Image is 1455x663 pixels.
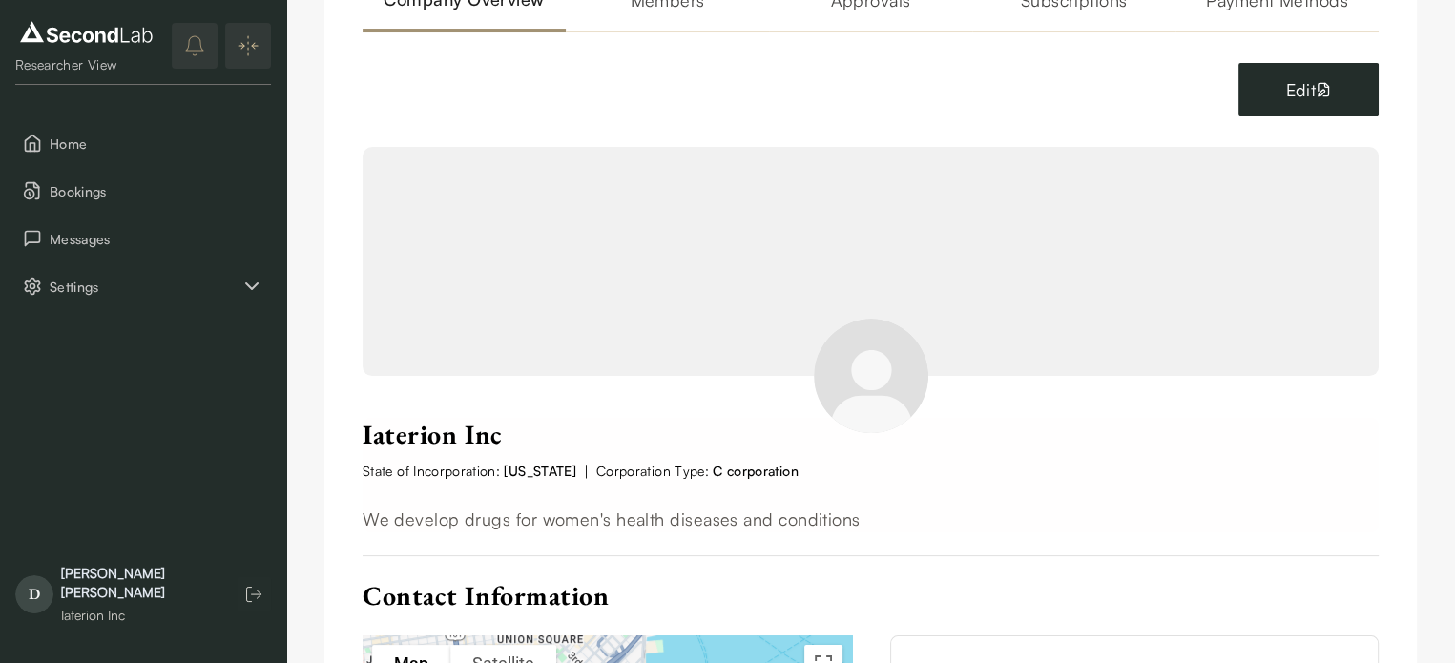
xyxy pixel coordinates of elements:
img: Iaterion Inc [814,319,928,433]
button: Settings [15,266,271,306]
button: Messages [15,218,271,259]
span: State of Incorporation: [363,461,576,481]
img: logo [15,17,157,48]
div: [PERSON_NAME] [PERSON_NAME] [61,564,218,602]
button: Edit [1238,63,1379,116]
span: C corporation [713,463,799,479]
button: Bookings [15,171,271,211]
span: D [15,575,53,613]
button: notifications [172,23,218,69]
span: Iaterion Inc [363,418,503,451]
button: Log out [237,577,271,611]
div: Contact Information [363,579,1379,612]
div: | [363,460,1379,483]
p: We develop drugs for women's health diseases and conditions [363,506,1379,532]
button: Expand/Collapse sidebar [225,23,271,69]
span: Bookings [50,181,263,201]
div: Researcher View [15,55,157,74]
span: Home [50,134,263,154]
div: Iaterion Inc [61,606,218,625]
span: Settings [50,277,240,297]
div: Settings sub items [15,266,271,306]
span: Corporation Type: [596,461,799,481]
span: [US_STATE] [504,463,576,479]
span: Messages [50,229,263,249]
button: Home [15,123,271,163]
